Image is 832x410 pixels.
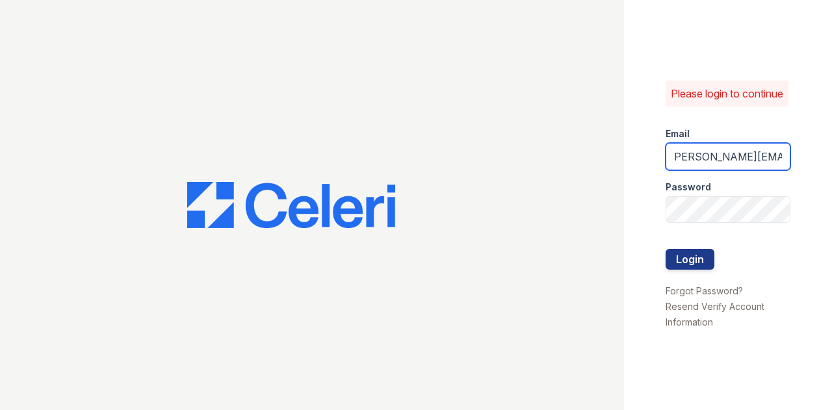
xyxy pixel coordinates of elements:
label: Password [666,181,711,194]
button: Login [666,249,714,270]
label: Email [666,127,690,140]
a: Forgot Password? [666,285,743,296]
a: Resend Verify Account Information [666,301,764,327]
img: CE_Logo_Blue-a8612792a0a2168367f1c8372b55b34899dd931a85d93a1a3d3e32e68fde9ad4.png [187,182,395,229]
p: Please login to continue [671,86,783,101]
